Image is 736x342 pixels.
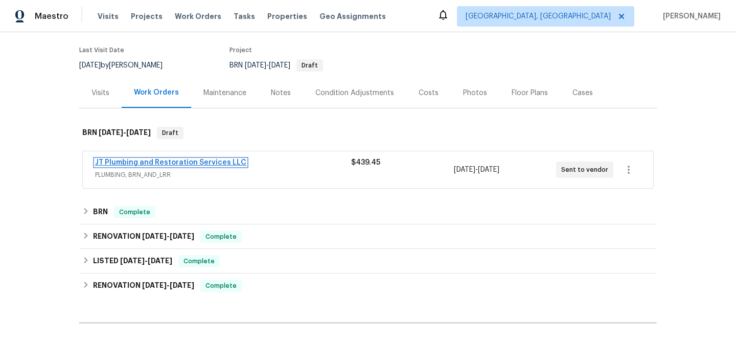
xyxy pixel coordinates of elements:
[79,59,175,72] div: by [PERSON_NAME]
[179,256,219,266] span: Complete
[319,11,386,21] span: Geo Assignments
[572,88,593,98] div: Cases
[120,257,172,264] span: -
[148,257,172,264] span: [DATE]
[245,62,266,69] span: [DATE]
[512,88,548,98] div: Floor Plans
[95,170,351,180] span: PLUMBING, BRN_AND_LRR
[351,159,380,166] span: $439.45
[201,232,241,242] span: Complete
[98,11,119,21] span: Visits
[134,87,179,98] div: Work Orders
[79,117,657,149] div: BRN [DATE]-[DATE]Draft
[419,88,439,98] div: Costs
[201,281,241,291] span: Complete
[142,282,167,289] span: [DATE]
[463,88,487,98] div: Photos
[466,11,611,21] span: [GEOGRAPHIC_DATA], [GEOGRAPHIC_DATA]
[79,273,657,298] div: RENOVATION [DATE]-[DATE]Complete
[142,282,194,289] span: -
[478,166,499,173] span: [DATE]
[99,129,123,136] span: [DATE]
[35,11,68,21] span: Maestro
[131,11,163,21] span: Projects
[245,62,290,69] span: -
[297,62,322,69] span: Draft
[158,128,182,138] span: Draft
[315,88,394,98] div: Condition Adjustments
[79,200,657,224] div: BRN Complete
[269,62,290,69] span: [DATE]
[561,165,612,175] span: Sent to vendor
[170,233,194,240] span: [DATE]
[115,207,154,217] span: Complete
[142,233,167,240] span: [DATE]
[229,62,323,69] span: BRN
[170,282,194,289] span: [DATE]
[203,88,246,98] div: Maintenance
[126,129,151,136] span: [DATE]
[79,62,101,69] span: [DATE]
[659,11,721,21] span: [PERSON_NAME]
[271,88,291,98] div: Notes
[267,11,307,21] span: Properties
[79,47,124,53] span: Last Visit Date
[82,127,151,139] h6: BRN
[79,249,657,273] div: LISTED [DATE]-[DATE]Complete
[93,280,194,292] h6: RENOVATION
[142,233,194,240] span: -
[79,224,657,249] div: RENOVATION [DATE]-[DATE]Complete
[120,257,145,264] span: [DATE]
[93,231,194,243] h6: RENOVATION
[234,13,255,20] span: Tasks
[93,206,108,218] h6: BRN
[454,165,499,175] span: -
[229,47,252,53] span: Project
[93,255,172,267] h6: LISTED
[99,129,151,136] span: -
[95,159,246,166] a: JT Plumbing and Restoration Services LLC
[175,11,221,21] span: Work Orders
[91,88,109,98] div: Visits
[454,166,475,173] span: [DATE]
